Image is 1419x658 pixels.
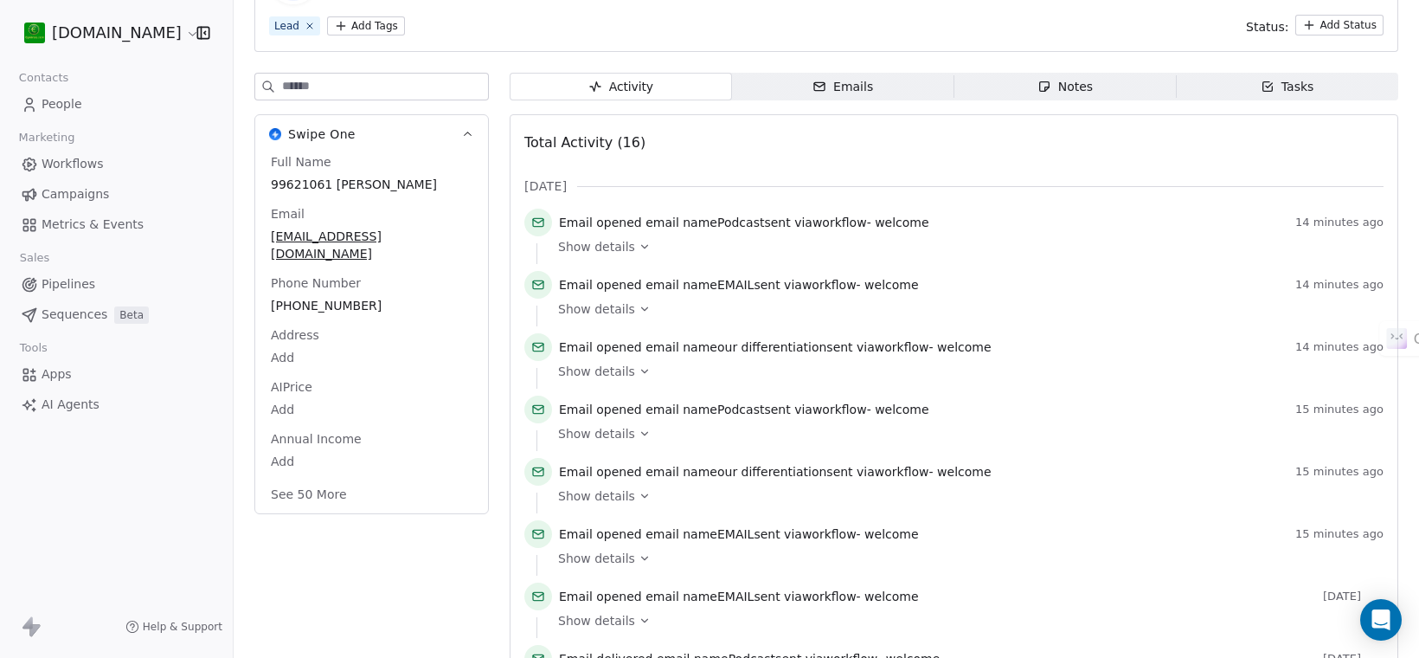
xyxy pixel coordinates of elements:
span: EMAIL [717,590,754,603]
span: EMAIL [717,527,754,541]
span: Status: [1246,18,1288,35]
span: Show details [558,300,635,318]
span: our differentiation [717,465,826,479]
span: Podcast [717,216,764,229]
span: Show details [558,487,635,505]
a: Show details [558,612,1371,629]
span: Email opened [559,278,642,292]
span: [PHONE_NUMBER] [271,297,472,314]
span: Full Name [267,153,335,171]
span: 14 minutes ago [1295,216,1384,229]
span: our differentiation [717,340,826,354]
button: Add Status [1295,15,1384,35]
span: Beta [114,306,149,324]
span: Pipelines [42,275,95,294]
span: Show details [558,363,635,380]
span: Sales [12,245,57,271]
a: SequencesBeta [14,300,219,329]
span: [DATE] [524,177,567,195]
img: Swipe One [269,128,281,140]
span: email name sent via workflow - [559,339,992,356]
span: Email opened [559,403,642,416]
a: Pipelines [14,270,219,299]
span: welcome [875,216,928,229]
button: See 50 More [260,479,357,510]
span: email name sent via workflow - [559,401,929,418]
span: welcome [937,465,991,479]
span: welcome [875,403,928,416]
span: email name sent via workflow - [559,214,929,231]
span: Show details [558,238,635,255]
button: [DOMAIN_NAME] [21,18,184,48]
a: Show details [558,487,1371,505]
a: Workflows [14,150,219,178]
span: Workflows [42,155,104,173]
a: Campaigns [14,180,219,209]
a: Show details [558,363,1371,380]
span: EMAIL [717,278,754,292]
span: welcome [864,278,918,292]
span: Show details [558,550,635,567]
span: Total Activity (16) [524,134,645,151]
span: Marketing [11,125,82,151]
span: welcome [864,527,918,541]
span: 15 minutes ago [1295,527,1384,541]
span: email name sent via workflow - [559,463,992,481]
span: email name sent via workflow - [559,588,919,605]
span: [DATE] [1323,590,1384,603]
span: Annual Income [267,430,365,448]
span: Add [271,401,472,418]
a: AI Agents [14,390,219,419]
span: People [42,95,82,113]
div: Lead [274,18,299,34]
span: Show details [558,425,635,442]
a: Apps [14,360,219,389]
span: Apps [42,365,72,384]
div: Emails [812,78,873,96]
span: Podcast [717,403,764,416]
span: Contacts [11,65,76,91]
span: email name sent via workflow - [559,276,919,294]
a: Metrics & Events [14,210,219,239]
span: Email opened [559,465,642,479]
span: [EMAIL_ADDRESS][DOMAIN_NAME] [271,228,472,262]
span: Swipe One [288,126,356,143]
div: Open Intercom Messenger [1360,599,1402,641]
span: email name sent via workflow - [559,526,919,543]
div: Notes [1037,78,1093,96]
span: 15 minutes ago [1295,465,1384,479]
span: Sequences [42,306,107,324]
span: 15 minutes ago [1295,403,1384,416]
button: Swipe OneSwipe One [255,115,488,153]
span: AI Agents [42,396,100,414]
span: welcome [937,340,991,354]
a: People [14,90,219,119]
a: Show details [558,550,1371,567]
a: Show details [558,300,1371,318]
span: Add [271,349,472,366]
span: 14 minutes ago [1295,278,1384,292]
span: Metrics & Events [42,216,144,234]
span: Tools [12,335,55,361]
span: Help & Support [143,620,222,634]
div: Tasks [1261,78,1314,96]
span: Email opened [559,216,642,229]
span: Email [267,205,308,223]
a: Show details [558,238,1371,255]
span: 14 minutes ago [1295,340,1384,354]
img: 439216937_921727863089572_7037892552807592703_n%20(1).jpg [24,23,45,43]
a: Show details [558,425,1371,442]
span: Email opened [559,340,642,354]
span: Phone Number [267,274,364,292]
span: [DOMAIN_NAME] [52,22,182,44]
button: Add Tags [327,16,405,35]
a: Help & Support [125,620,222,634]
span: welcome [864,590,918,603]
div: Swipe OneSwipe One [255,153,488,513]
span: AIPrice [267,378,316,396]
span: Show details [558,612,635,629]
span: Add [271,453,472,470]
span: Campaigns [42,185,109,203]
span: Email opened [559,527,642,541]
span: Address [267,326,323,344]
